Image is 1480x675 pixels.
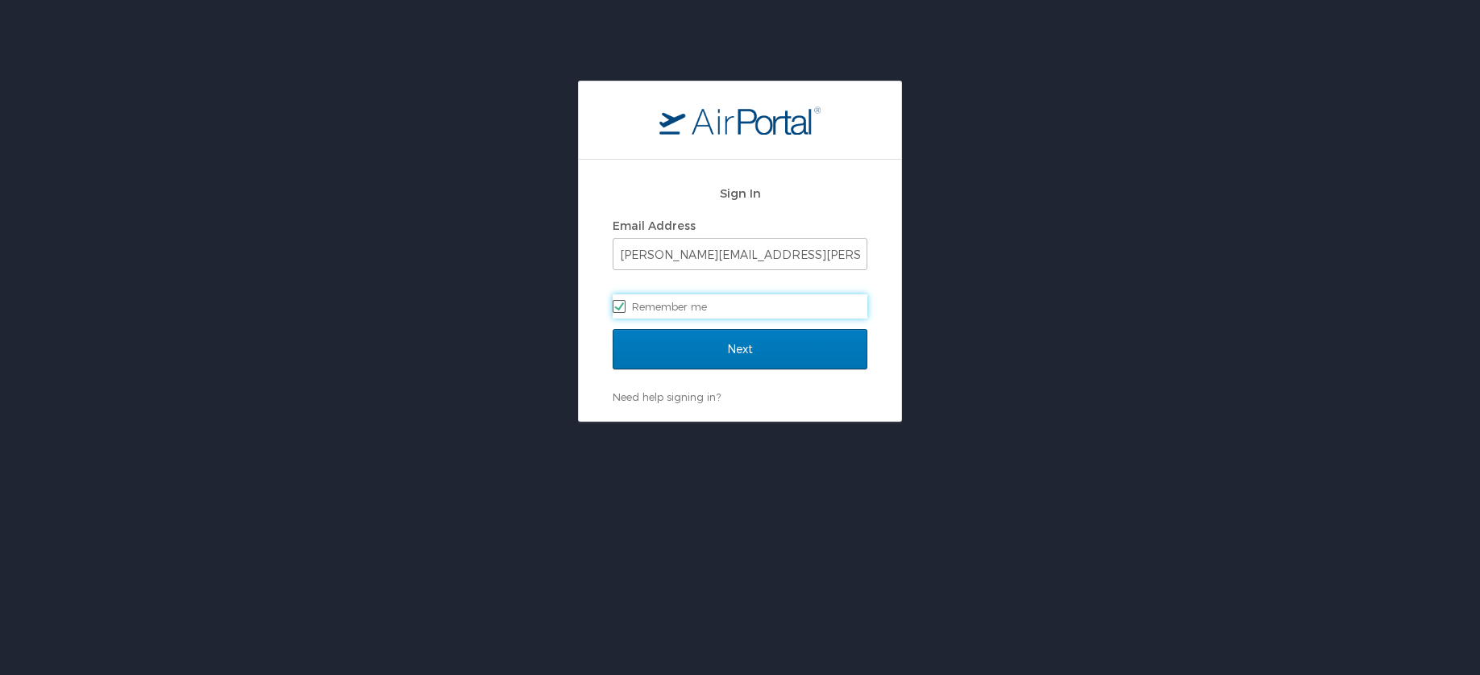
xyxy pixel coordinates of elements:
[659,106,821,135] img: logo
[613,329,867,369] input: Next
[613,294,867,319] label: Remember me
[613,390,721,403] a: Need help signing in?
[613,219,696,232] label: Email Address
[613,184,867,202] h2: Sign In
